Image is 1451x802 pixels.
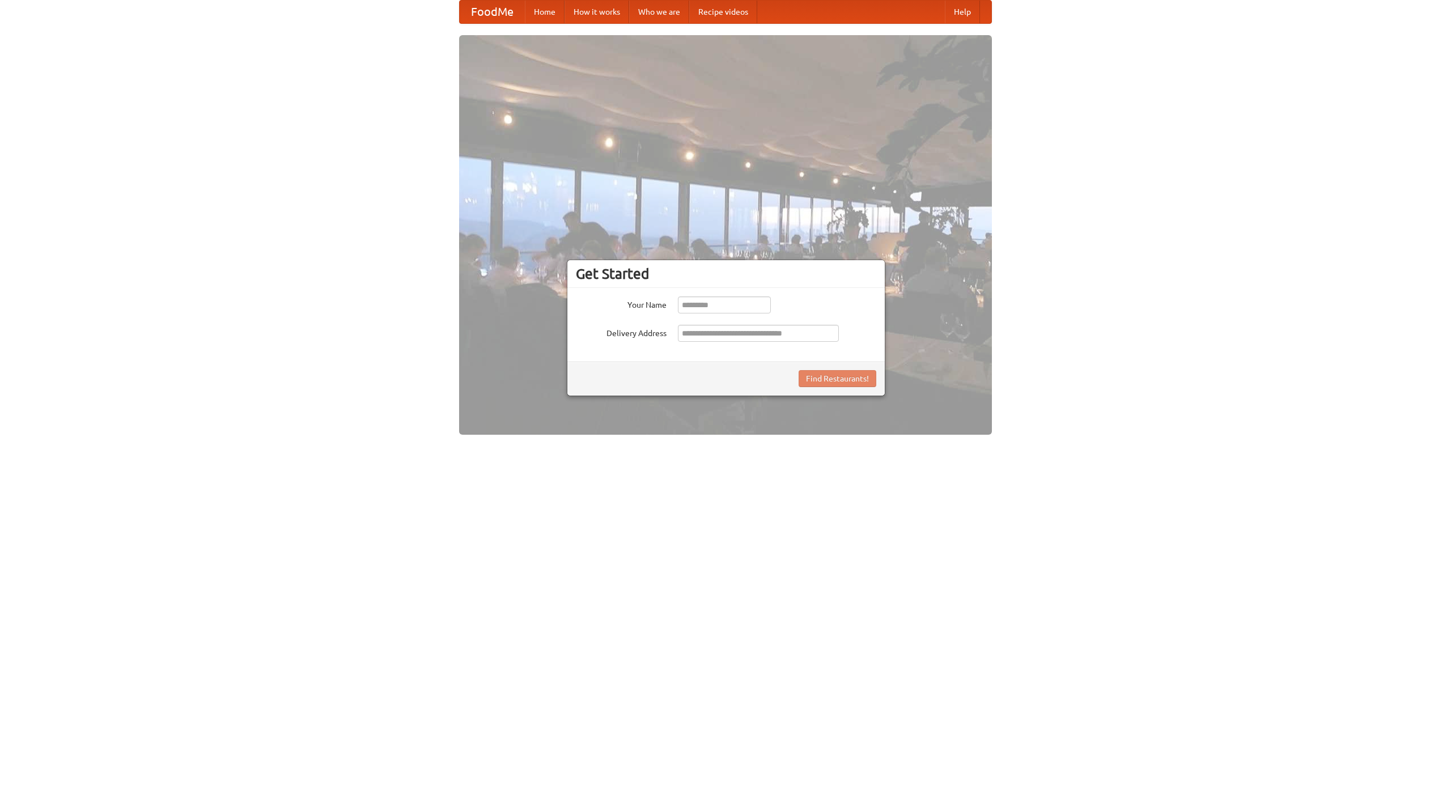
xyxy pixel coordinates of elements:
label: Your Name [576,296,667,311]
a: How it works [565,1,629,23]
a: Who we are [629,1,689,23]
a: Help [945,1,980,23]
a: Home [525,1,565,23]
button: Find Restaurants! [799,370,876,387]
a: FoodMe [460,1,525,23]
a: Recipe videos [689,1,757,23]
h3: Get Started [576,265,876,282]
label: Delivery Address [576,325,667,339]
